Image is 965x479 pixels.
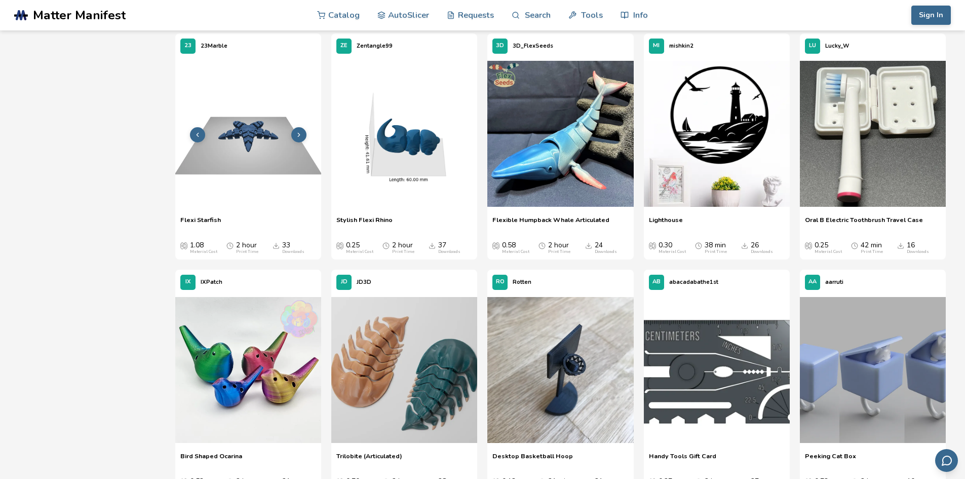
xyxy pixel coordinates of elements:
[201,41,227,51] p: 23Marble
[751,249,773,254] div: Downloads
[911,6,951,25] button: Sign In
[175,61,321,207] img: 1_Print_Preview
[649,241,656,249] span: Average Cost
[180,216,221,231] a: Flexi Starfish
[851,241,858,249] span: Average Print Time
[201,277,222,287] p: IXPatch
[805,452,856,467] a: Peeking Cat Box
[861,249,883,254] div: Print Time
[273,241,280,249] span: Downloads
[805,241,812,249] span: Average Cost
[282,249,304,254] div: Downloads
[751,241,773,254] div: 26
[659,241,686,254] div: 0.30
[513,41,553,51] p: 3D_FlexSeeds
[538,241,546,249] span: Average Print Time
[438,241,460,254] div: 37
[825,41,849,51] p: Lucky_W
[502,249,529,254] div: Material Cost
[33,8,126,22] span: Matter Manifest
[502,241,529,254] div: 0.58
[695,241,702,249] span: Average Print Time
[341,279,348,285] span: JD
[346,241,373,254] div: 0.25
[705,249,727,254] div: Print Time
[815,249,842,254] div: Material Cost
[805,216,923,231] a: Oral B Electric Toothbrush Travel Case
[336,241,343,249] span: Average Cost
[336,452,402,467] a: Trilobite (Articulated)
[392,249,414,254] div: Print Time
[357,277,371,287] p: JD3D
[180,452,242,467] a: Bird Shaped Ocarina
[897,241,904,249] span: Downloads
[669,277,718,287] p: abacadabathe1st
[705,241,727,254] div: 38 min
[492,216,609,231] a: Flexible Humpback Whale Articulated
[190,249,217,254] div: Material Cost
[907,249,929,254] div: Downloads
[652,279,661,285] span: AB
[184,43,191,49] span: 23
[496,279,505,285] span: RO
[226,241,234,249] span: Average Print Time
[438,249,460,254] div: Downloads
[336,216,393,231] a: Stylish Flexi Rhino
[809,43,816,49] span: LU
[357,41,393,51] p: Zentangle99
[190,241,217,254] div: 1.08
[331,61,477,207] img: 1_3D_Dimensions
[653,43,660,49] span: MI
[548,249,570,254] div: Print Time
[492,241,499,249] span: Average Cost
[429,241,436,249] span: Downloads
[585,241,592,249] span: Downloads
[382,241,390,249] span: Average Print Time
[236,249,258,254] div: Print Time
[907,241,929,254] div: 16
[808,279,817,285] span: AA
[861,241,883,254] div: 42 min
[331,59,477,211] a: 1_3D_Dimensions
[340,43,348,49] span: ZE
[659,249,686,254] div: Material Cost
[825,277,843,287] p: aarruti
[935,449,958,472] button: Send feedback via email
[492,452,573,467] a: Desktop Basketball Hoop
[815,241,842,254] div: 0.25
[346,249,373,254] div: Material Cost
[496,43,504,49] span: 3D
[185,279,191,285] span: IX
[548,241,570,254] div: 2 hour
[282,241,304,254] div: 33
[180,241,187,249] span: Average Cost
[392,241,414,254] div: 2 hour
[175,59,321,211] a: 1_Print_Preview
[595,249,617,254] div: Downloads
[741,241,748,249] span: Downloads
[649,452,716,467] a: Handy Tools Gift Card
[513,277,531,287] p: Rotten
[649,216,683,231] a: Lighthouse
[236,241,258,254] div: 2 hour
[595,241,617,254] div: 24
[669,41,693,51] p: mishkin2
